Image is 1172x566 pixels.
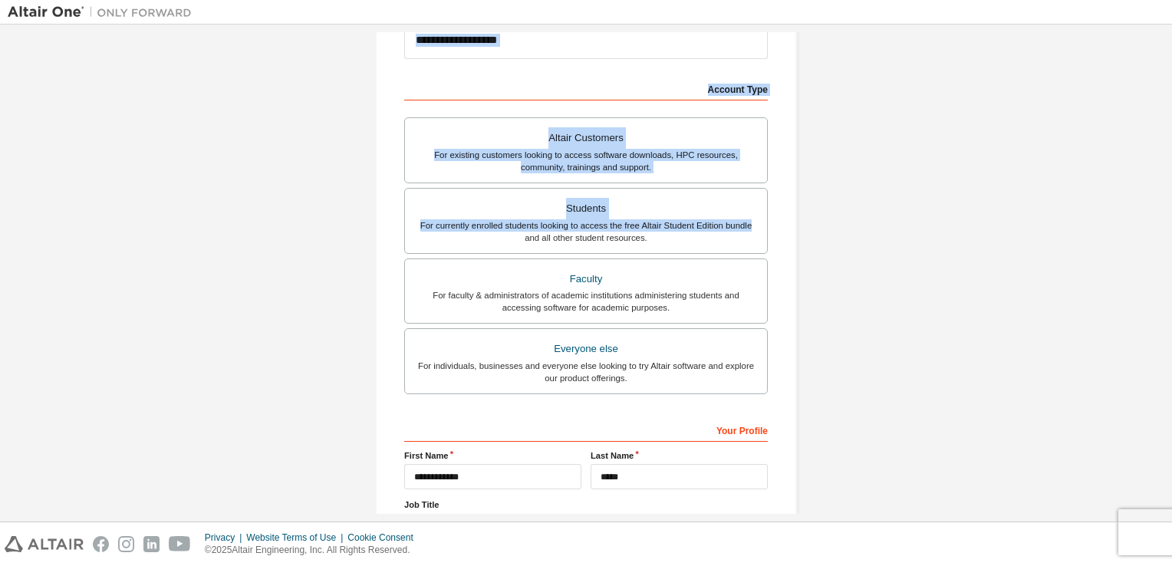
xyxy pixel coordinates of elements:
div: Privacy [205,531,246,544]
p: © 2025 Altair Engineering, Inc. All Rights Reserved. [205,544,423,557]
img: instagram.svg [118,536,134,552]
div: Cookie Consent [347,531,422,544]
div: Your Profile [404,417,768,442]
div: Students [414,198,758,219]
div: Altair Customers [414,127,758,149]
div: Faculty [414,268,758,290]
img: altair_logo.svg [5,536,84,552]
img: youtube.svg [169,536,191,552]
div: For existing customers looking to access software downloads, HPC resources, community, trainings ... [414,149,758,173]
label: Last Name [591,449,768,462]
div: For currently enrolled students looking to access the free Altair Student Edition bundle and all ... [414,219,758,244]
img: Altair One [8,5,199,20]
div: For individuals, businesses and everyone else looking to try Altair software and explore our prod... [414,360,758,384]
img: linkedin.svg [143,536,160,552]
label: First Name [404,449,581,462]
div: Account Type [404,76,768,100]
div: Website Terms of Use [246,531,347,544]
img: facebook.svg [93,536,109,552]
div: For faculty & administrators of academic institutions administering students and accessing softwa... [414,289,758,314]
label: Job Title [404,499,768,511]
div: Everyone else [414,338,758,360]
